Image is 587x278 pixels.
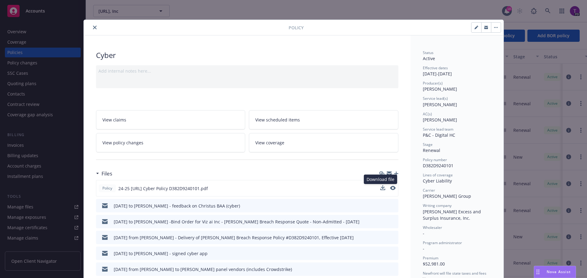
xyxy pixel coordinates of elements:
span: Wholesaler [423,225,442,230]
span: Stage [423,142,433,147]
span: [PERSON_NAME] Excess and Surplus Insurance, Inc. [423,209,482,221]
div: Drag to move [534,266,542,278]
span: 24-25 [URL] Cyber Policy D382D9240101.pdf [118,185,208,192]
button: Nova Assist [534,266,576,278]
span: View claims [102,117,126,123]
span: Lines of coverage [423,172,453,178]
span: - [423,230,424,236]
span: P&C - Digital HC [423,132,455,138]
button: download file [381,218,386,225]
div: Download file [364,175,397,184]
div: [DATE] to [PERSON_NAME] - feedback on Christus BAA (cyber) [114,203,240,209]
span: Policy number [423,157,447,162]
span: - [423,246,424,251]
button: download file [381,250,386,257]
span: Carrier [423,188,435,193]
div: Cyber [96,50,398,60]
span: Policy [101,186,113,191]
span: Writing company [423,203,452,208]
span: [PERSON_NAME] [423,86,457,92]
button: preview file [390,266,396,273]
div: [DATE] to [PERSON_NAME] -Bind Order for Viz ai Inc - [PERSON_NAME] Breach Response Quote - Non-Ad... [114,218,360,225]
span: Renewal [423,147,440,153]
span: View scheduled items [255,117,300,123]
div: [DATE] from [PERSON_NAME] to [PERSON_NAME] panel vendors (includes Crowdstrike) [114,266,292,273]
span: Premium [423,255,438,261]
div: [DATE] - [DATE] [423,65,491,77]
h3: Files [102,170,112,178]
span: [PERSON_NAME] [423,117,457,123]
a: View policy changes [96,133,246,152]
button: close [91,24,98,31]
span: Status [423,50,434,55]
span: View coverage [255,139,284,146]
div: Files [96,170,112,178]
button: preview file [390,186,396,190]
button: download file [380,185,385,190]
button: preview file [390,203,396,209]
a: View coverage [249,133,398,152]
span: Policy [289,24,304,31]
div: Add internal notes here... [98,68,396,74]
button: download file [380,185,385,192]
span: Program administrator [423,240,462,245]
span: [PERSON_NAME] Group [423,193,471,199]
button: download file [381,203,386,209]
span: Effective dates [423,65,448,70]
button: download file [381,266,386,273]
button: preview file [390,250,396,257]
span: D382D9240101 [423,163,453,168]
button: preview file [390,185,396,192]
div: [DATE] from [PERSON_NAME] - Delivery of [PERSON_NAME] Breach Response Policy #D382D9240101, Effec... [114,234,354,241]
button: preview file [390,234,396,241]
a: View claims [96,110,246,129]
span: Service lead(s) [423,96,448,101]
span: Active [423,56,435,61]
span: Producer(s) [423,81,443,86]
a: View scheduled items [249,110,398,129]
span: Nova Assist [547,269,571,274]
button: preview file [390,218,396,225]
button: download file [381,234,386,241]
span: Cyber Liability [423,178,452,184]
div: [DATE] to [PERSON_NAME] - signed cyber app [114,250,208,257]
span: AC(s) [423,111,432,117]
span: Newfront will file state taxes and fees [423,271,486,276]
span: View policy changes [102,139,143,146]
span: [PERSON_NAME] [423,102,457,107]
span: Service lead team [423,127,453,132]
span: $52,981.00 [423,261,445,267]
